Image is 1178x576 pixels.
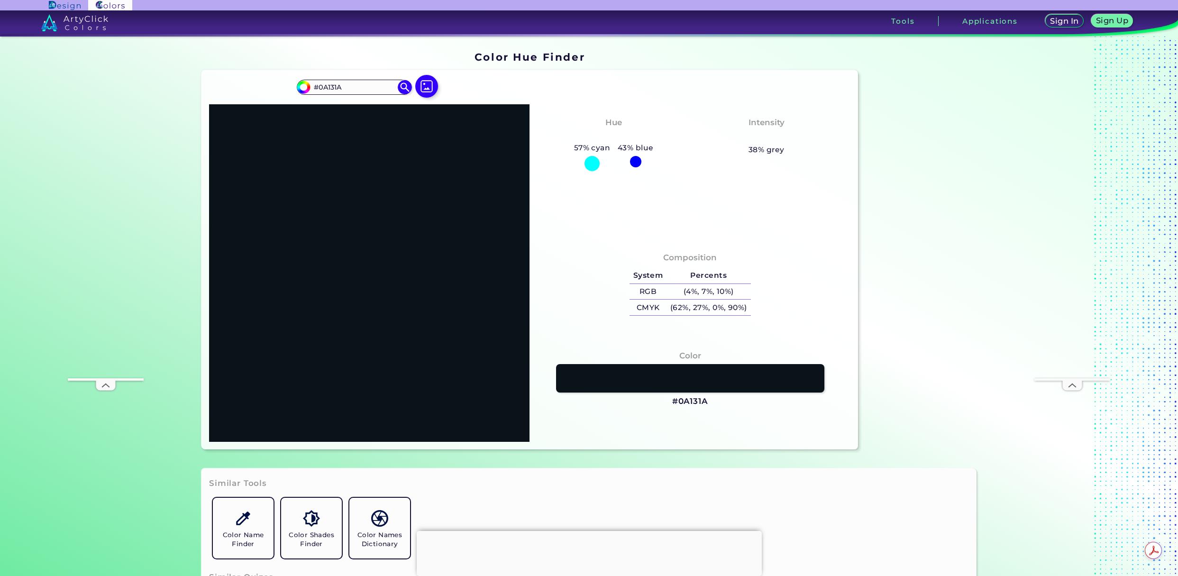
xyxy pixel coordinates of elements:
img: icon search [398,80,412,94]
img: icon_color_name_finder.svg [235,510,251,527]
h4: Composition [663,251,717,265]
img: icon picture [415,75,438,98]
img: icon_color_shades.svg [303,510,320,527]
h5: RGB [630,284,667,300]
a: Sign Up [1092,15,1132,28]
h5: CMYK [630,300,667,315]
h5: Color Name Finder [217,530,270,549]
h4: Color [679,349,701,363]
iframe: Advertisement [417,531,762,574]
h5: System [630,268,667,283]
h4: Intensity [749,116,785,129]
img: ArtyClick Design logo [49,1,81,10]
h5: (4%, 7%, 10%) [667,284,750,300]
h5: 38% grey [749,144,785,156]
h3: Medium [744,131,789,142]
h5: Color Shades Finder [285,530,338,549]
iframe: Advertisement [68,94,144,378]
img: icon_color_names_dictionary.svg [371,510,388,527]
h5: Sign In [1050,17,1079,25]
iframe: Advertisement [1034,94,1110,378]
h5: 43% blue [614,142,657,154]
h4: Hue [605,116,622,129]
h3: #0A131A [672,396,708,407]
h3: Tools [891,18,914,25]
a: Sign In [1045,15,1084,28]
input: type color.. [310,81,398,93]
h5: Percents [667,268,750,283]
a: Color Name Finder [209,494,277,562]
h3: Cyan-Blue [587,131,640,142]
h3: Similar Tools [209,478,267,489]
h5: Sign Up [1096,17,1128,24]
img: logo_artyclick_colors_white.svg [41,14,108,31]
h5: 57% cyan [570,142,614,154]
h5: Color Names Dictionary [353,530,406,549]
h3: Applications [962,18,1018,25]
iframe: Advertisement [862,48,980,453]
a: Color Shades Finder [277,494,346,562]
a: Color Names Dictionary [346,494,414,562]
h5: (62%, 27%, 0%, 90%) [667,300,750,315]
h1: Color Hue Finder [475,50,585,64]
